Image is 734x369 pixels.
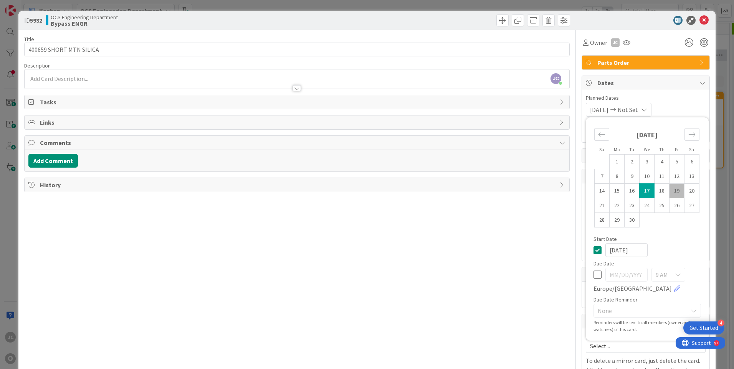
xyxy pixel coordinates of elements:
[689,324,718,332] div: Get Started
[684,184,699,198] td: Choose Saturday, 09/20/2025 12:00 PM as your check-out date. It’s available.
[595,169,610,184] td: Choose Sunday, 09/07/2025 12:00 PM as your check-out date. It’s available.
[40,138,555,147] span: Comments
[586,94,706,102] span: Planned Dates
[594,128,609,141] div: Move backward to switch to the previous month.
[670,155,684,169] td: Choose Friday, 09/05/2025 12:00 PM as your check-out date. It’s available.
[597,78,696,87] span: Dates
[640,169,655,184] td: Choose Wednesday, 09/10/2025 12:00 PM as your check-out date. It’s available.
[655,184,670,198] td: Choose Thursday, 09/18/2025 12:00 PM as your check-out date. It’s available.
[640,184,655,198] td: Selected as start date. Wednesday, 09/17/2025 12:00 PM
[717,320,724,326] div: 4
[593,297,638,302] span: Due Date Reminder
[675,147,679,152] small: Fr
[625,184,640,198] td: Choose Tuesday, 09/16/2025 12:00 PM as your check-out date. It’s available.
[655,169,670,184] td: Choose Thursday, 09/11/2025 12:00 PM as your check-out date. It’s available.
[605,268,648,282] input: MM/DD/YYYY
[51,20,118,26] b: Bypass ENGR
[595,184,610,198] td: Choose Sunday, 09/14/2025 12:00 PM as your check-out date. It’s available.
[24,62,51,69] span: Description
[625,169,640,184] td: Choose Tuesday, 09/09/2025 12:00 PM as your check-out date. It’s available.
[683,321,724,334] div: Open Get Started checklist, remaining modules: 4
[689,147,694,152] small: Sa
[24,16,42,25] span: ID
[590,341,688,351] span: Select...
[625,198,640,213] td: Choose Tuesday, 09/23/2025 12:00 PM as your check-out date. It’s available.
[684,198,699,213] td: Choose Saturday, 09/27/2025 12:00 PM as your check-out date. It’s available.
[684,169,699,184] td: Choose Saturday, 09/13/2025 12:00 PM as your check-out date. It’s available.
[24,36,34,43] label: Title
[610,184,625,198] td: Choose Monday, 09/15/2025 12:00 PM as your check-out date. It’s available.
[636,130,658,139] strong: [DATE]
[610,169,625,184] td: Choose Monday, 09/08/2025 12:00 PM as your check-out date. It’s available.
[595,213,610,227] td: Choose Sunday, 09/28/2025 12:00 PM as your check-out date. It’s available.
[595,198,610,213] td: Choose Sunday, 09/21/2025 12:00 PM as your check-out date. It’s available.
[656,269,668,280] span: 9 AM
[611,38,620,47] div: JC
[670,184,684,198] td: Choose Friday, 09/19/2025 12:00 PM as your check-out date. It’s available.
[655,155,670,169] td: Choose Thursday, 09/04/2025 12:00 PM as your check-out date. It’s available.
[644,147,650,152] small: We
[670,169,684,184] td: Choose Friday, 09/12/2025 12:00 PM as your check-out date. It’s available.
[610,155,625,169] td: Choose Monday, 09/01/2025 12:00 PM as your check-out date. It’s available.
[599,147,604,152] small: Su
[590,105,608,114] span: [DATE]
[593,261,614,266] span: Due Date
[593,284,672,293] span: Europe/[GEOGRAPHIC_DATA]
[40,180,555,189] span: History
[28,154,78,168] button: Add Comment
[40,97,555,107] span: Tasks
[605,243,648,257] input: MM/DD/YYYY
[670,198,684,213] td: Choose Friday, 09/26/2025 12:00 PM as your check-out date. It’s available.
[618,105,638,114] span: Not Set
[625,155,640,169] td: Choose Tuesday, 09/02/2025 12:00 PM as your check-out date. It’s available.
[659,147,665,152] small: Th
[590,38,607,47] span: Owner
[625,213,640,227] td: Choose Tuesday, 09/30/2025 12:00 PM as your check-out date. It’s available.
[597,58,696,67] span: Parts Order
[640,155,655,169] td: Choose Wednesday, 09/03/2025 12:00 PM as your check-out date. It’s available.
[629,147,634,152] small: Tu
[655,198,670,213] td: Choose Thursday, 09/25/2025 12:00 PM as your check-out date. It’s available.
[598,305,684,316] span: None
[550,73,561,84] span: JC
[593,319,701,333] div: Reminders will be sent to all members (owner and watchers) of this card.
[610,213,625,227] td: Choose Monday, 09/29/2025 12:00 PM as your check-out date. It’s available.
[614,147,620,152] small: Mo
[16,1,35,10] span: Support
[24,43,570,56] input: type card name here...
[30,16,42,24] b: 5932
[586,121,708,236] div: Calendar
[39,3,43,9] div: 9+
[610,198,625,213] td: Choose Monday, 09/22/2025 12:00 PM as your check-out date. It’s available.
[640,198,655,213] td: Choose Wednesday, 09/24/2025 12:00 PM as your check-out date. It’s available.
[684,155,699,169] td: Choose Saturday, 09/06/2025 12:00 PM as your check-out date. It’s available.
[40,118,555,127] span: Links
[593,236,617,242] span: Start Date
[684,128,699,141] div: Move forward to switch to the next month.
[51,14,118,20] span: OCS Engineering Department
